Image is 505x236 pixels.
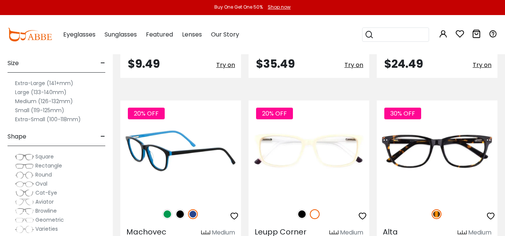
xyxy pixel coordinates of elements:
label: Large (133-140mm) [15,88,67,97]
img: abbeglasses.com [8,28,52,41]
span: Square [35,153,54,160]
img: size ruler [201,230,210,236]
div: Buy One Get One 50% [214,4,263,11]
img: Black [175,209,185,219]
img: Round.png [15,171,34,179]
img: White [310,209,320,219]
img: size ruler [329,230,338,236]
button: Try on [473,58,491,72]
span: Try on [216,61,235,69]
label: Small (119-125mm) [15,106,64,115]
img: Tortoise Alta - Acetate ,Universal Bridge Fit [377,100,497,201]
span: Oval [35,180,47,187]
span: Eyeglasses [63,30,96,39]
span: - [100,54,105,72]
span: Rectangle [35,162,62,169]
span: Aviator [35,198,54,206]
span: Round [35,171,52,178]
img: Green [162,209,172,219]
span: $9.49 [128,56,160,72]
span: Varieties [35,225,58,233]
label: Extra-Small (100-118mm) [15,115,81,124]
span: Cat-Eye [35,189,57,196]
button: Try on [344,58,363,72]
span: Try on [473,61,491,69]
img: Square.png [15,153,34,161]
span: Shape [8,128,26,146]
img: Blue Machovec - Acetate ,Universal Bridge Fit [120,100,241,201]
img: Black [297,209,307,219]
span: Sunglasses [105,30,137,39]
span: Lenses [182,30,202,39]
img: White Leupp Corner - Acetate ,Universal Bridge Fit [249,100,369,201]
div: Shop now [268,4,291,11]
label: Medium (126-132mm) [15,97,73,106]
button: Try on [216,58,235,72]
img: Aviator.png [15,198,34,206]
img: Oval.png [15,180,34,188]
img: Tortoise [432,209,441,219]
span: Featured [146,30,173,39]
img: Varieties.png [15,225,34,233]
span: 30% OFF [384,108,421,119]
img: Browline.png [15,207,34,215]
span: - [100,128,105,146]
span: $24.49 [384,56,423,72]
img: size ruler [458,230,467,236]
span: Our Story [211,30,239,39]
span: Geometric [35,216,64,224]
img: Geometric.png [15,216,34,224]
span: Browline [35,207,57,215]
img: Cat-Eye.png [15,189,34,197]
span: $35.49 [256,56,295,72]
label: Extra-Large (141+mm) [15,79,73,88]
img: Blue [188,209,198,219]
span: Size [8,54,19,72]
span: 20% OFF [128,108,165,119]
a: Shop now [264,4,291,10]
img: Rectangle.png [15,162,34,170]
span: Try on [344,61,363,69]
span: 20% OFF [256,108,293,119]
